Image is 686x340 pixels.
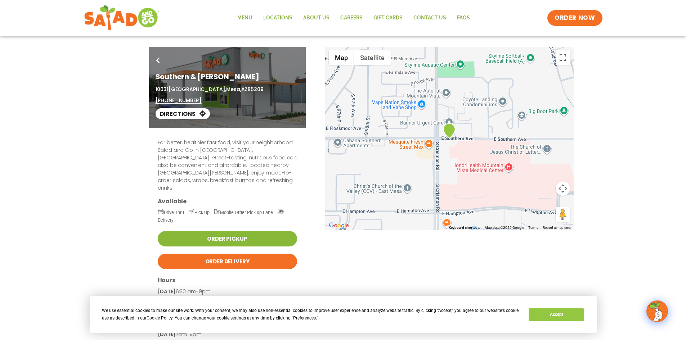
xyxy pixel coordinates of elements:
a: Locations [258,10,298,26]
p: For better, healthier fast food, visit your neighborhood Salad and Go in [GEOGRAPHIC_DATA], [GEOG... [158,139,297,192]
span: [GEOGRAPHIC_DATA], [169,86,226,93]
span: 10031 [156,86,169,93]
a: Order Pickup [158,231,297,246]
button: Drag Pegman onto the map to open Street View [556,207,570,222]
a: Report a map error [543,226,571,230]
a: About Us [298,10,335,26]
span: ORDER NOW [555,14,595,22]
span: Cookie Policy [147,316,172,321]
a: Directions [156,108,210,119]
a: Contact Us [408,10,452,26]
span: Mobile Order Pick-up Lane [214,210,273,215]
span: Pick-Up [189,210,210,215]
p: 7am-9pm [158,330,297,339]
img: new-SAG-logo-768×292 [84,4,160,32]
img: wpChatIcon [647,301,667,321]
a: ORDER NOW [547,10,602,26]
strong: [DATE] [158,331,176,338]
span: Drive-Thru [158,210,184,215]
h1: Southern & [PERSON_NAME] [156,71,299,82]
button: Accept [529,308,584,321]
a: FAQs [452,10,475,26]
h3: Hours [158,276,297,284]
a: Careers [335,10,368,26]
span: AZ [241,86,248,93]
a: [PHONE_NUMBER] [156,97,202,104]
a: GIFT CARDS [368,10,408,26]
strong: [DATE] [158,288,176,295]
div: Cookie Consent Prompt [90,296,597,333]
p: 6:30 am-9pm [158,287,297,296]
h3: Available [158,198,297,205]
button: Map camera controls [556,181,570,196]
span: 85209 [247,86,263,93]
span: Mesa, [226,86,241,93]
a: Menu [232,10,258,26]
div: We use essential cookies to make our site work. With your consent, we may also use non-essential ... [102,307,520,322]
a: Order Delivery [158,254,297,269]
nav: Menu [232,10,475,26]
span: Preferences [293,316,316,321]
